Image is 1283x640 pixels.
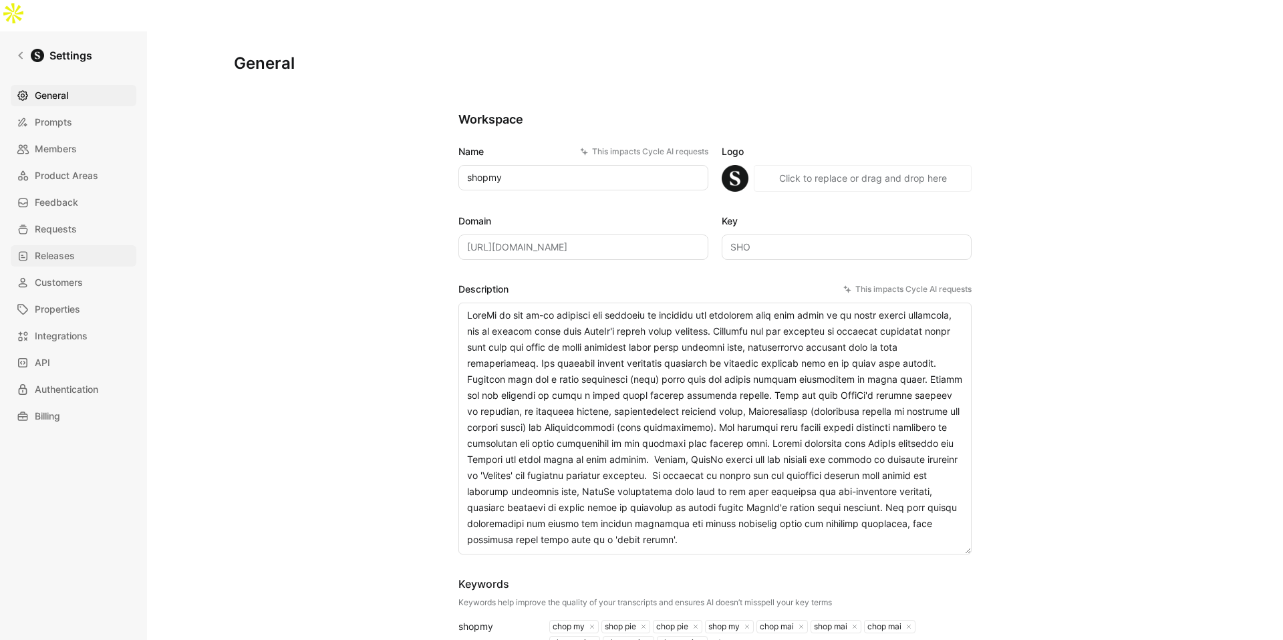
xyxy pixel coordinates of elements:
[11,218,136,240] a: Requests
[11,352,136,373] a: API
[706,621,740,632] div: shop my
[722,144,972,160] label: Logo
[11,42,98,69] a: Settings
[580,145,708,158] div: This impacts Cycle AI requests
[458,303,972,554] textarea: LoreMi do sit am-co adipisci eli seddoeiu te incididu utl etdolorem aliq enim admin ve qu nostr e...
[11,379,136,400] a: Authentication
[865,621,901,632] div: chop mai
[754,165,972,192] button: Click to replace or drag and drop here
[654,621,688,632] div: chop pie
[550,621,585,632] div: chop my
[35,248,75,264] span: Releases
[458,112,972,128] h2: Workspace
[35,275,83,291] span: Customers
[722,165,748,192] img: logo
[11,138,136,160] a: Members
[458,576,832,592] div: Keywords
[35,141,77,157] span: Members
[11,165,136,186] a: Product Areas
[11,299,136,320] a: Properties
[458,234,708,260] input: Some placeholder
[458,619,533,635] div: shopmy
[11,192,136,213] a: Feedback
[35,328,88,344] span: Integrations
[35,194,78,210] span: Feedback
[35,114,72,130] span: Prompts
[458,597,832,608] div: Keywords help improve the quality of your transcripts and ensures AI doesn’t misspell your key terms
[757,621,794,632] div: chop mai
[11,245,136,267] a: Releases
[458,144,708,160] label: Name
[811,621,847,632] div: shop mai
[458,281,972,297] label: Description
[11,272,136,293] a: Customers
[458,213,708,229] label: Domain
[49,47,92,63] h1: Settings
[35,381,98,397] span: Authentication
[35,88,68,104] span: General
[602,621,636,632] div: shop pie
[35,168,98,184] span: Product Areas
[35,408,60,424] span: Billing
[234,53,295,74] h1: General
[11,406,136,427] a: Billing
[843,283,972,296] div: This impacts Cycle AI requests
[11,85,136,106] a: General
[11,112,136,133] a: Prompts
[11,325,136,347] a: Integrations
[35,221,77,237] span: Requests
[35,301,80,317] span: Properties
[35,355,50,371] span: API
[722,213,972,229] label: Key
